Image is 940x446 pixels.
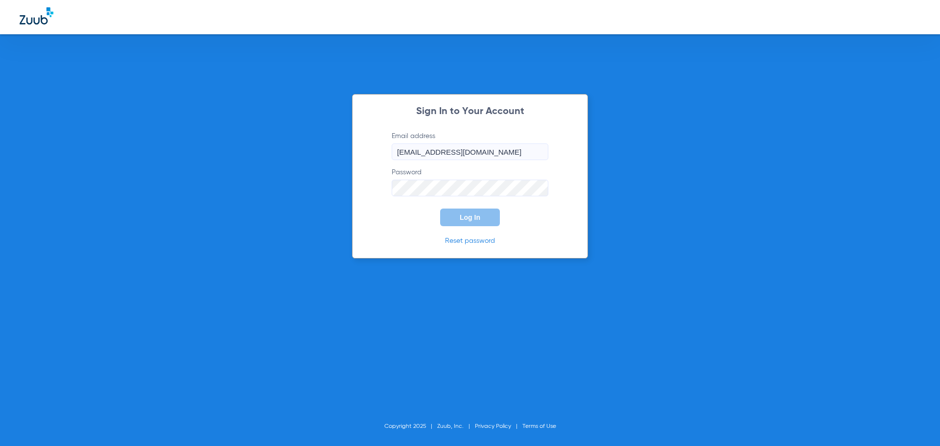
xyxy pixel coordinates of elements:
[440,209,500,226] button: Log In
[392,143,548,160] input: Email address
[392,167,548,196] label: Password
[445,237,495,244] a: Reset password
[392,131,548,160] label: Email address
[384,422,437,431] li: Copyright 2025
[460,213,480,221] span: Log In
[377,107,563,117] h2: Sign In to Your Account
[475,423,511,429] a: Privacy Policy
[392,180,548,196] input: Password
[437,422,475,431] li: Zuub, Inc.
[522,423,556,429] a: Terms of Use
[20,7,53,24] img: Zuub Logo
